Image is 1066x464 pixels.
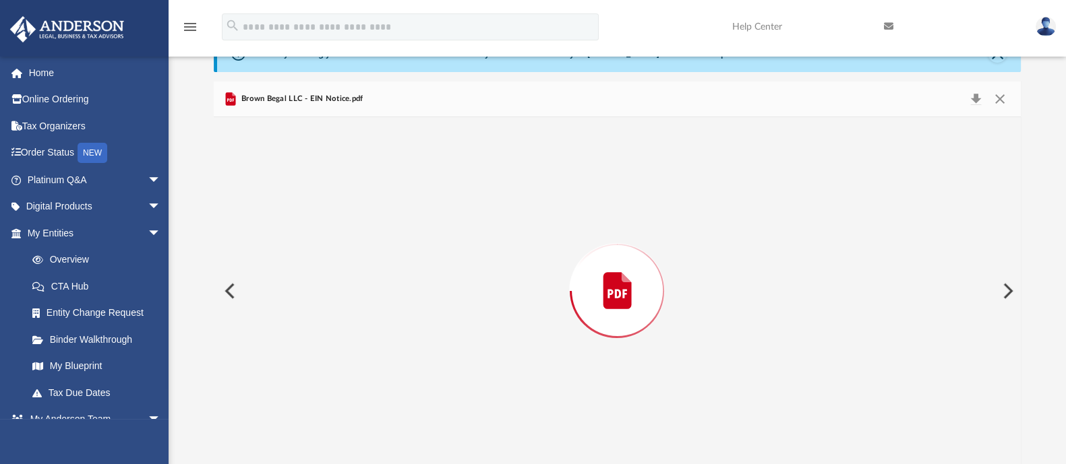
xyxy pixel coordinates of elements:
a: [DOMAIN_NAME] [587,48,659,59]
a: Digital Productsarrow_drop_down [9,193,181,220]
a: Tax Due Dates [19,379,181,406]
a: My Blueprint [19,353,175,380]
span: arrow_drop_down [148,193,175,221]
a: My Anderson Teamarrow_drop_down [9,406,175,433]
a: Overview [19,246,181,273]
img: User Pic [1036,17,1056,36]
a: Tax Organizers [9,112,181,139]
span: arrow_drop_down [148,220,175,247]
i: menu [182,19,198,35]
img: Anderson Advisors Platinum Portal [6,16,128,42]
i: search [225,18,240,33]
button: Close [988,90,1012,108]
a: Entity Change Request [19,300,181,327]
button: Previous File [214,272,243,310]
div: NEW [78,143,107,163]
a: menu [182,26,198,35]
button: Download [964,90,988,108]
a: Order StatusNEW [9,139,181,167]
a: Platinum Q&Aarrow_drop_down [9,166,181,193]
button: Next File [992,272,1021,310]
a: CTA Hub [19,273,181,300]
a: Home [9,59,181,86]
span: arrow_drop_down [148,166,175,194]
span: Brown Begal LLC - EIN Notice.pdf [239,93,363,105]
span: arrow_drop_down [148,406,175,434]
a: Online Ordering [9,86,181,113]
a: My Entitiesarrow_drop_down [9,220,181,246]
a: Binder Walkthrough [19,326,181,353]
